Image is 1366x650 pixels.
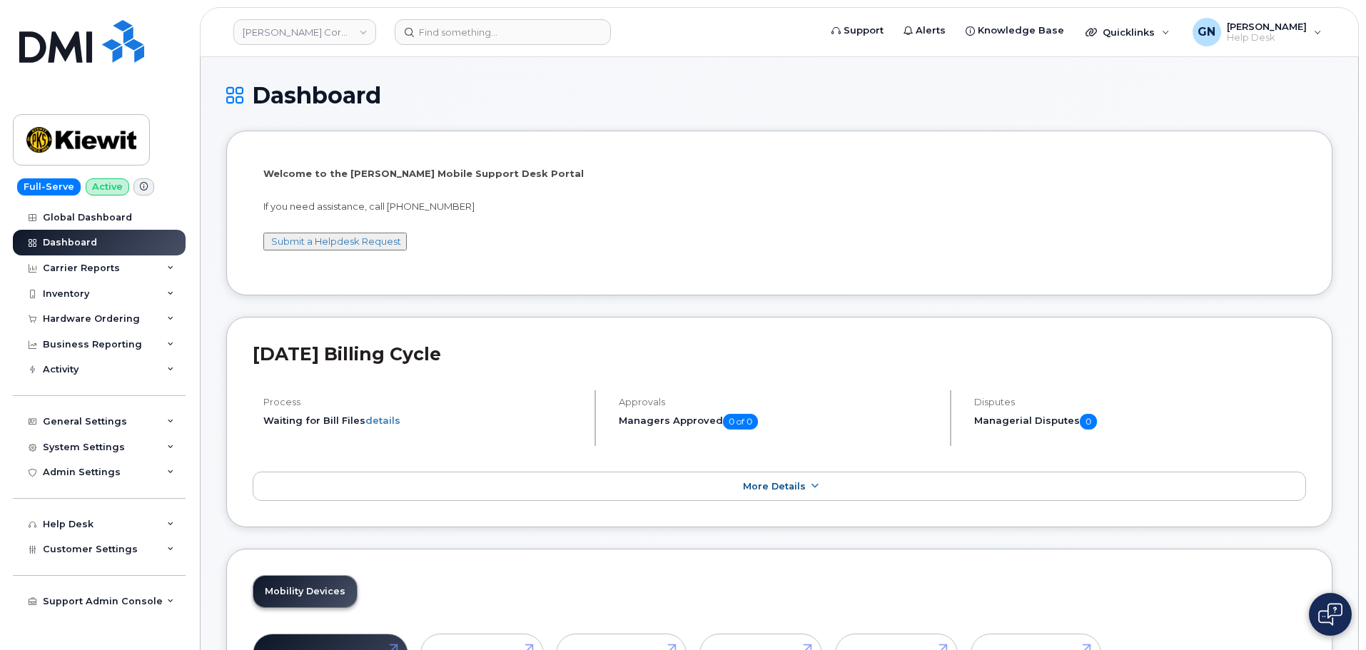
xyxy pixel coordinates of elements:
p: If you need assistance, call [PHONE_NUMBER] [263,200,1295,213]
h2: [DATE] Billing Cycle [253,343,1306,365]
h4: Disputes [974,397,1306,407]
h4: Process [263,397,582,407]
h4: Approvals [619,397,938,407]
h5: Managers Approved [619,414,938,430]
span: 0 of 0 [723,414,758,430]
li: Waiting for Bill Files [263,414,582,427]
a: Submit a Helpdesk Request [271,235,401,247]
img: Open chat [1318,603,1342,626]
span: 0 [1080,414,1097,430]
a: Mobility Devices [253,576,357,607]
h1: Dashboard [226,83,1332,108]
p: Welcome to the [PERSON_NAME] Mobile Support Desk Portal [263,167,1295,181]
button: Submit a Helpdesk Request [263,233,407,250]
h5: Managerial Disputes [974,414,1306,430]
span: More Details [743,481,806,492]
a: details [365,415,400,426]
